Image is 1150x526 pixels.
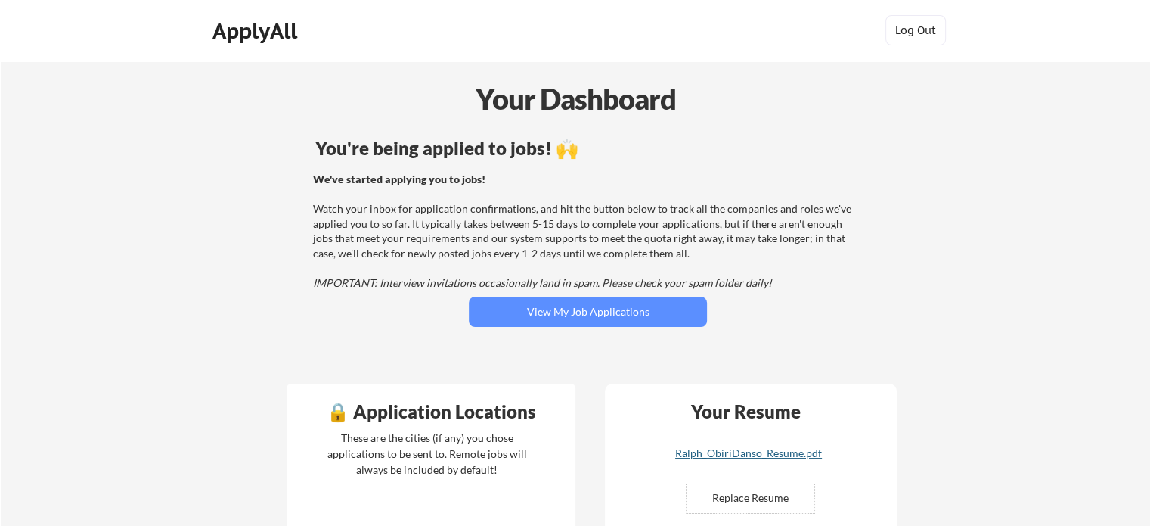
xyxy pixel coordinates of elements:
button: Log Out [885,15,946,45]
div: You're being applied to jobs! 🙌 [315,139,860,157]
div: Your Dashboard [2,77,1150,120]
em: IMPORTANT: Interview invitations occasionally land in spam. Please check your spam folder daily! [313,276,772,289]
div: Your Resume [671,403,820,421]
button: View My Job Applications [469,297,707,327]
div: ApplyAll [212,18,302,44]
strong: We've started applying you to jobs! [313,173,485,185]
div: Ralph_ObiriDanso_Resume.pdf [659,448,838,459]
div: Watch your inbox for application confirmations, and hit the button below to track all the compani... [313,172,858,291]
div: These are the cities (if any) you chose applications to be sent to. Remote jobs will always be in... [323,430,531,478]
div: 🔒 Application Locations [290,403,572,421]
a: Ralph_ObiriDanso_Resume.pdf [659,448,838,472]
